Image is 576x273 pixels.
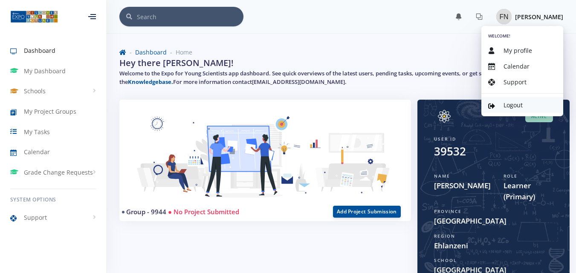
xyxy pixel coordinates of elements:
[24,66,66,75] span: My Dashboard
[504,173,518,179] span: Role
[525,110,553,123] span: Active
[488,33,556,39] h6: Welcome!
[489,7,563,26] a: Image placeholder [PERSON_NAME]
[481,43,563,58] a: My profile
[434,136,456,142] span: User ID
[481,97,563,113] a: Logout
[119,57,234,69] h2: Hey there [PERSON_NAME]!
[167,48,192,57] li: Home
[24,168,93,177] span: Grade Change Requests
[128,78,173,86] a: Knowledgebase.
[504,78,527,86] span: Support
[504,101,523,109] span: Logout
[24,127,50,136] span: My Tasks
[504,180,553,202] span: Learner (Primary)
[24,147,50,156] span: Calendar
[434,208,462,214] span: Province
[24,107,76,116] span: My Project Groups
[333,206,401,218] button: Add Project Submission
[10,196,96,204] h6: System Options
[434,143,466,160] div: 39532
[496,9,512,24] img: Image placeholder
[126,207,166,216] a: Group - 9944
[434,240,553,251] span: Ehlanzeni
[434,173,450,179] span: Name
[434,257,457,263] span: School
[504,46,532,55] span: My profile
[504,62,530,70] span: Calendar
[434,216,553,227] span: [GEOGRAPHIC_DATA]
[24,213,47,222] span: Support
[119,69,563,86] h5: Welcome to the Expo for Young Scientists app dashboard. See quick overviews of the latest users, ...
[333,206,401,216] a: Add Project Submission
[168,207,239,216] span: ● No Project Submitted
[10,10,58,23] img: ...
[130,110,401,213] img: Learner
[119,48,563,57] nav: breadcrumb
[24,86,46,95] span: Schools
[24,46,55,55] span: Dashboard
[252,78,345,86] a: [EMAIL_ADDRESS][DOMAIN_NAME]
[434,233,455,239] span: Region
[135,48,167,56] a: Dashboard
[434,180,491,191] span: [PERSON_NAME]
[515,13,563,21] span: [PERSON_NAME]
[481,58,563,74] a: Calendar
[434,110,454,123] img: Image placeholder
[137,7,243,26] input: Search
[481,74,563,90] a: Support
